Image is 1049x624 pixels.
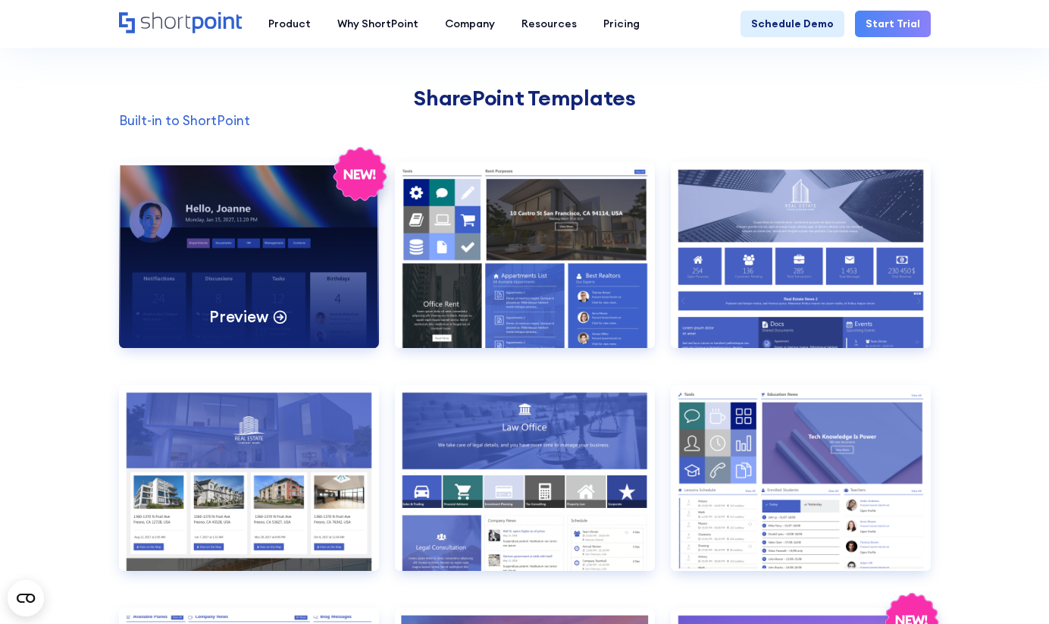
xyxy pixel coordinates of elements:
div: Company [445,16,495,32]
a: Why ShortPoint [324,11,432,37]
div: Why ShortPoint [337,16,418,32]
a: Pricing [590,11,653,37]
a: Resources [509,11,590,37]
iframe: Chat Widget [776,448,1049,624]
button: Open CMP widget [8,580,44,616]
p: Preview [209,306,268,327]
a: Product [255,11,324,37]
a: Documents 1 [395,162,655,369]
a: Employees Directory 2 [671,385,931,592]
div: Resources [521,16,577,32]
a: Start Trial [855,11,931,37]
p: Built-in to ShortPoint [119,111,931,130]
a: Home [119,12,243,35]
a: Documents 3 [119,385,379,592]
a: CommunicationPreview [119,162,379,369]
a: Schedule Demo [741,11,844,37]
a: Company [432,11,509,37]
div: Pricing [603,16,640,32]
h2: SharePoint Templates [119,86,931,110]
a: Documents 2 [671,162,931,369]
a: Employees Directory 1 [395,385,655,592]
div: Product [268,16,311,32]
